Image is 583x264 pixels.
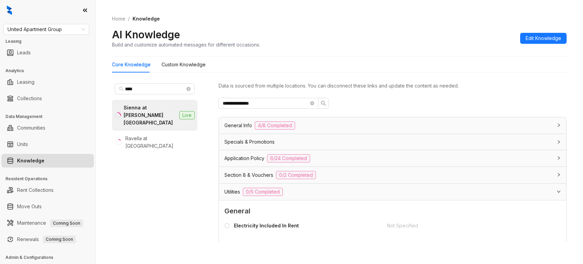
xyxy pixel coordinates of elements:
[111,15,127,23] a: Home
[43,236,76,243] span: Coming Soon
[17,233,76,246] a: RenewalsComing Soon
[310,101,314,105] span: close-circle
[133,16,160,22] span: Knowledge
[557,189,561,194] span: expanded
[5,38,95,44] h3: Leasing
[387,241,541,249] div: Not Specified
[1,75,94,89] li: Leasing
[219,167,566,183] div: Section 8 & Vouchers0/2 Completed
[1,92,94,105] li: Collections
[520,33,567,44] button: Edit Knowledge
[162,61,206,68] div: Custom Knowledge
[557,140,561,144] span: collapsed
[186,87,191,91] span: close-circle
[17,200,42,213] a: Move Outs
[5,114,95,120] h3: Data Management
[557,156,561,160] span: collapsed
[1,121,94,135] li: Communities
[17,46,31,60] a: Leads
[5,176,95,182] h3: Resident Operations
[119,87,124,91] span: search
[17,137,28,151] a: Units
[50,220,83,227] span: Coming Soon
[17,75,34,89] a: Leasing
[128,15,130,23] li: /
[7,5,12,15] img: logo
[224,188,240,196] span: Utilities
[234,222,299,229] div: Electricity Included In Rent
[557,173,561,177] span: collapsed
[243,188,283,196] span: 0/5 Completed
[224,155,264,162] span: Application Policy
[179,111,195,119] span: Live
[276,171,316,179] span: 0/2 Completed
[526,35,561,42] span: Edit Knowledge
[8,24,85,35] span: United Apartment Group
[224,206,561,216] span: General
[112,28,180,41] h2: AI Knowledge
[219,117,566,134] div: General Info4/8 Completed
[17,92,42,105] a: Collections
[1,183,94,197] li: Rent Collections
[1,137,94,151] li: Units
[224,138,275,146] span: Specials & Promotions
[267,154,310,162] span: 6/24 Completed
[17,183,54,197] a: Rent Collections
[321,101,326,106] span: search
[112,41,260,48] div: Build and customize automated messages for different occasions.
[17,121,45,135] a: Communities
[1,200,94,213] li: Move Outs
[255,121,295,130] span: 4/8 Completed
[1,154,94,168] li: Knowledge
[1,216,94,230] li: Maintenance
[234,241,289,249] div: Water Included In Rent
[219,150,566,167] div: Application Policy6/24 Completed
[387,222,541,229] div: Not Specified
[224,171,273,179] span: Section 8 & Vouchers
[5,254,95,261] h3: Admin & Configurations
[17,154,44,168] a: Knowledge
[219,184,566,200] div: Utilities0/5 Completed
[1,46,94,60] li: Leads
[112,61,151,68] div: Core Knowledge
[1,233,94,246] li: Renewals
[219,82,567,90] div: Data is sourced from multiple locations. You can disconnect these links and update the content as...
[557,123,561,127] span: collapsed
[124,104,177,127] div: Sienna at [PERSON_NAME][GEOGRAPHIC_DATA]
[5,68,95,74] h3: Analytics
[219,134,566,150] div: Specials & Promotions
[224,122,252,129] span: General Info
[125,135,195,150] div: Ravella at [GEOGRAPHIC_DATA]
